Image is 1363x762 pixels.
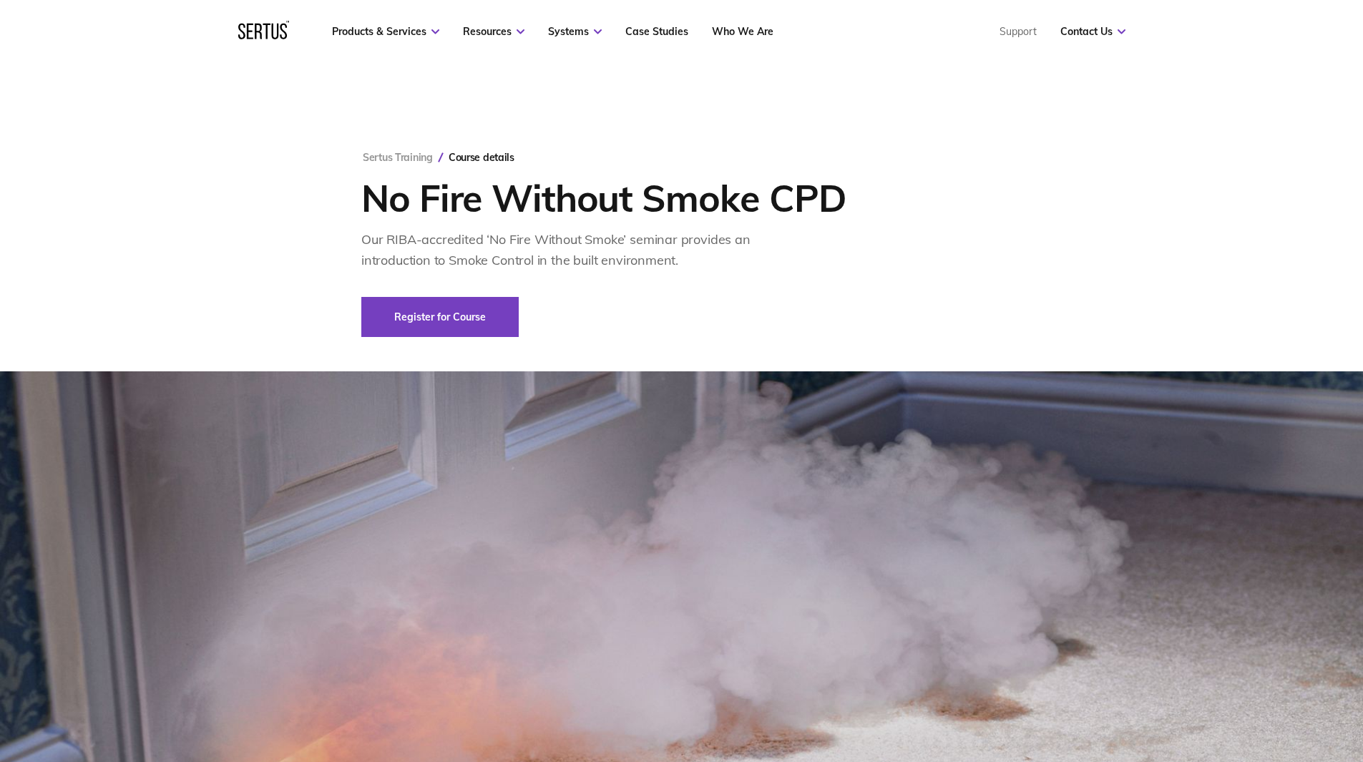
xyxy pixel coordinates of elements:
a: Register for Course [361,297,519,337]
a: Contact Us [1060,25,1125,38]
a: Resources [463,25,524,38]
a: Support [1000,25,1037,38]
a: Products & Services [332,25,439,38]
a: Sertus Training [363,151,433,164]
h1: No Fire Without Smoke CPD [361,177,846,218]
a: Systems [548,25,602,38]
a: Case Studies [625,25,688,38]
iframe: Chat Widget [1105,596,1363,762]
div: Our RIBA-accredited ‘No Fire Without Smoke’ seminar provides an introduction to Smoke Control in ... [361,230,755,271]
a: Who We Are [712,25,773,38]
